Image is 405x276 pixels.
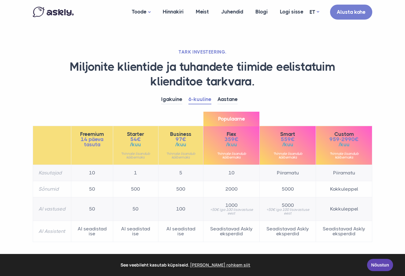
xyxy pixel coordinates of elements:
[260,221,316,242] td: Seadistavad Askly eksperdid
[113,221,158,242] td: AI seadistad ise
[33,221,71,242] th: AI Assistent
[119,152,153,159] small: *hinnale lisandub käibemaks
[330,5,372,20] a: Alusta kohe
[9,260,363,270] span: See veebileht kasutab küpsiseid.
[209,208,254,215] small: +50€ iga 100 lisavastuse eest
[113,197,158,221] td: 50
[260,165,316,181] td: Piiramatu
[367,259,393,271] a: Nõustun
[33,49,372,55] h2: TARK INVESTEERING.
[217,95,238,104] a: Aastane
[33,197,71,221] th: AI vastused
[203,112,259,126] span: Populaarne
[119,137,153,142] span: 54€
[265,132,310,137] span: Smart
[119,142,153,147] span: /kuu
[113,165,158,181] td: 1
[33,7,74,17] img: Askly
[321,207,366,211] span: Kokkuleppel
[316,181,372,197] td: Kokkuleppel
[209,152,254,159] small: *hinnale lisandub käibemaks
[71,221,113,242] td: AI seadistad ise
[71,165,113,181] td: 10
[119,132,153,137] span: Starter
[209,203,254,208] span: 1000
[33,60,372,89] h1: Miljonite klientide ja tuhandete tiimide eelistatuim klienditoe tarkvara.
[203,221,260,242] td: Seadistavad Askly eksperdid
[158,181,203,197] td: 500
[164,132,198,137] span: Business
[188,95,211,104] a: 6-kuuline
[158,165,203,181] td: 5
[265,137,310,142] span: 559€
[164,142,198,147] span: /kuu
[77,137,107,147] span: 14 päeva tasuta
[321,142,366,147] span: /kuu
[203,181,260,197] td: 2000
[209,137,254,142] span: 359€
[164,152,198,159] small: *hinnale lisandub käibemaks
[158,197,203,221] td: 100
[189,260,251,270] a: learn more about cookies
[113,181,158,197] td: 500
[316,165,372,181] td: Piiramatu
[33,165,71,181] th: Kasutajad
[316,221,372,242] td: Seadistavad Askly eksperdid
[33,181,71,197] th: Sõnumid
[209,142,254,147] span: /kuu
[158,221,203,242] td: AI seadistad ise
[310,8,319,17] a: ET
[265,208,310,215] small: +50€ iga 100 lisavastuse eest
[321,137,366,142] span: 959-2990€
[203,165,260,181] td: 10
[260,181,316,197] td: 5000
[161,95,182,104] a: Igakuine
[265,142,310,147] span: /kuu
[265,203,310,208] span: 5000
[265,152,310,159] small: *hinnale lisandub käibemaks
[71,181,113,197] td: 50
[164,137,198,142] span: 97€
[77,132,107,137] span: Freemium
[321,152,366,159] small: *hinnale lisandub käibemaks
[321,132,366,137] span: Custom
[71,197,113,221] td: 50
[209,132,254,137] span: Flex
